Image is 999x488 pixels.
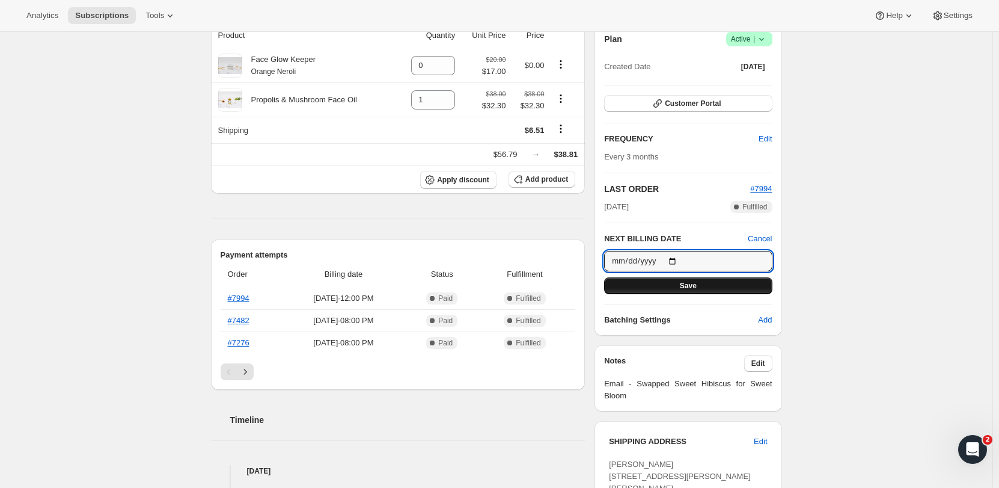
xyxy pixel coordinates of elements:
[19,7,66,24] button: Analytics
[680,281,697,291] span: Save
[284,315,403,327] span: [DATE] · 08:00 PM
[420,171,496,189] button: Apply discount
[211,117,396,143] th: Shipping
[665,99,721,108] span: Customer Portal
[284,292,403,304] span: [DATE] · 12:00 PM
[437,175,489,185] span: Apply discount
[731,33,768,45] span: Active
[221,261,281,288] th: Order
[604,277,772,294] button: Save
[551,122,570,135] button: Shipping actions
[886,11,902,20] span: Help
[68,7,136,24] button: Subscriptions
[459,22,509,49] th: Unit Price
[228,316,249,325] a: #7482
[438,294,453,303] span: Paid
[604,133,759,145] h2: FREQUENCY
[983,435,992,445] span: 2
[944,11,973,20] span: Settings
[734,58,772,75] button: [DATE]
[75,11,129,20] span: Subscriptions
[604,33,622,45] h2: Plan
[741,62,765,72] span: [DATE]
[242,94,357,106] div: Propolis & Mushroom Face Oil
[211,465,585,477] h4: [DATE]
[482,100,506,112] span: $32.30
[410,268,474,280] span: Status
[744,355,772,372] button: Edit
[751,310,779,330] button: Add
[753,34,755,44] span: |
[481,268,568,280] span: Fulfillment
[513,100,545,112] span: $32.30
[525,175,568,184] span: Add product
[554,150,578,159] span: $38.81
[867,7,921,24] button: Help
[211,22,396,49] th: Product
[751,129,779,149] button: Edit
[958,435,987,464] iframe: Intercom live chat
[604,183,750,195] h2: LAST ORDER
[284,268,403,280] span: Billing date
[509,171,575,188] button: Add product
[510,22,548,49] th: Price
[604,314,758,326] h6: Batching Settings
[486,90,506,97] small: $38.00
[748,233,772,245] button: Cancel
[604,355,744,372] h3: Notes
[482,66,506,78] span: $17.00
[284,337,403,349] span: [DATE] · 08:00 PM
[237,363,254,380] button: Next
[604,95,772,112] button: Customer Portal
[750,184,772,193] a: #7994
[604,201,629,213] span: [DATE]
[551,92,570,105] button: Product actions
[138,7,183,24] button: Tools
[751,359,765,368] span: Edit
[758,314,772,326] span: Add
[609,436,754,448] h3: SHIPPING ADDRESS
[924,7,980,24] button: Settings
[251,67,296,76] small: Orange Neroli
[759,133,772,145] span: Edit
[438,338,453,348] span: Paid
[525,126,545,135] span: $6.51
[145,11,164,20] span: Tools
[531,149,539,161] div: →
[604,61,650,73] span: Created Date
[516,316,540,326] span: Fulfilled
[228,294,249,303] a: #7994
[516,338,540,348] span: Fulfilled
[242,54,316,78] div: Face Glow Keeper
[221,249,576,261] h2: Payment attempts
[551,58,570,71] button: Product actions
[486,56,506,63] small: $20.00
[493,149,518,161] div: $56.79
[221,363,576,380] nav: Pagination
[754,436,767,448] span: Edit
[26,11,58,20] span: Analytics
[396,22,459,49] th: Quantity
[747,432,774,451] button: Edit
[750,183,772,195] button: #7994
[524,90,544,97] small: $38.00
[742,202,767,212] span: Fulfilled
[525,61,545,70] span: $0.00
[438,316,453,326] span: Paid
[604,152,658,161] span: Every 3 months
[516,294,540,303] span: Fulfilled
[604,378,772,402] span: Email - Swapped Sweet Hibiscus for Sweet Bloom
[230,414,585,426] h2: Timeline
[604,233,748,245] h2: NEXT BILLING DATE
[228,338,249,347] a: #7276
